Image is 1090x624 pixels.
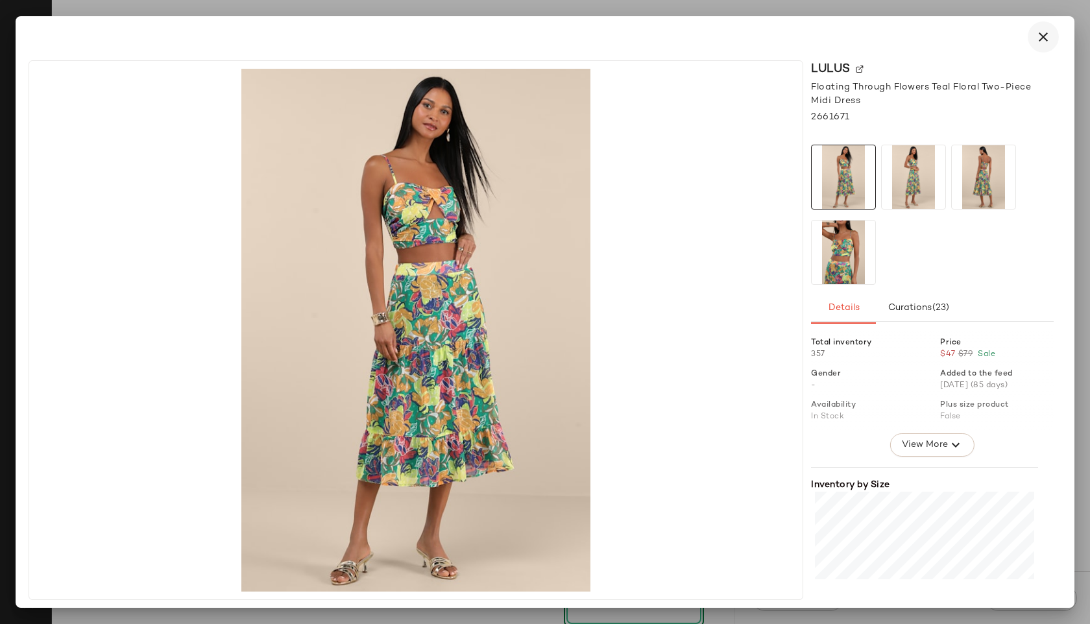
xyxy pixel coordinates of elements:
img: 2661671_03_side.jpg [882,145,945,209]
img: 2661671_02_fullbody.jpg [37,69,795,592]
span: Lulus [811,60,851,78]
span: View More [901,437,948,453]
span: 2661671 [811,110,850,124]
span: Details [827,303,859,313]
img: 2661671_02_fullbody.jpg [812,145,875,209]
img: 2661671_04_back.jpg [952,145,1015,209]
span: Floating Through Flowers Teal Floral Two-Piece Midi Dress [811,80,1054,108]
img: 2661671_05_detail.jpg [812,221,875,284]
button: View More [890,433,975,457]
span: Curations [887,303,949,313]
span: (23) [932,303,949,313]
img: svg%3e [856,66,864,73]
div: Inventory by Size [811,478,1038,492]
